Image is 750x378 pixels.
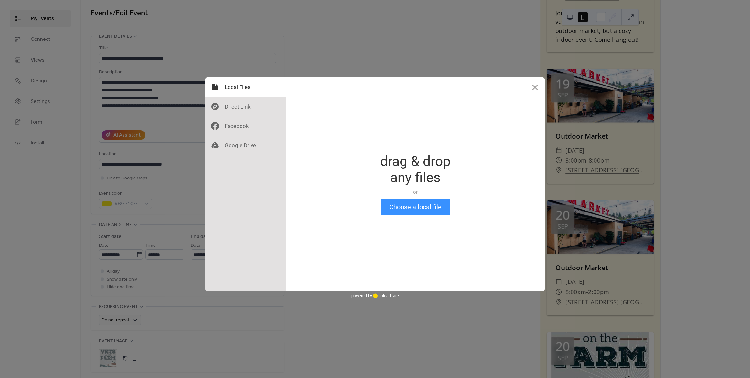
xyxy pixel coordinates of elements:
[380,189,451,195] div: or
[205,116,286,136] div: Facebook
[525,77,545,97] button: Close
[205,97,286,116] div: Direct Link
[372,293,399,298] a: uploadcare
[351,291,399,301] div: powered by
[381,199,450,215] button: Choose a local file
[380,153,451,186] div: drag & drop any files
[205,136,286,155] div: Google Drive
[205,77,286,97] div: Local Files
